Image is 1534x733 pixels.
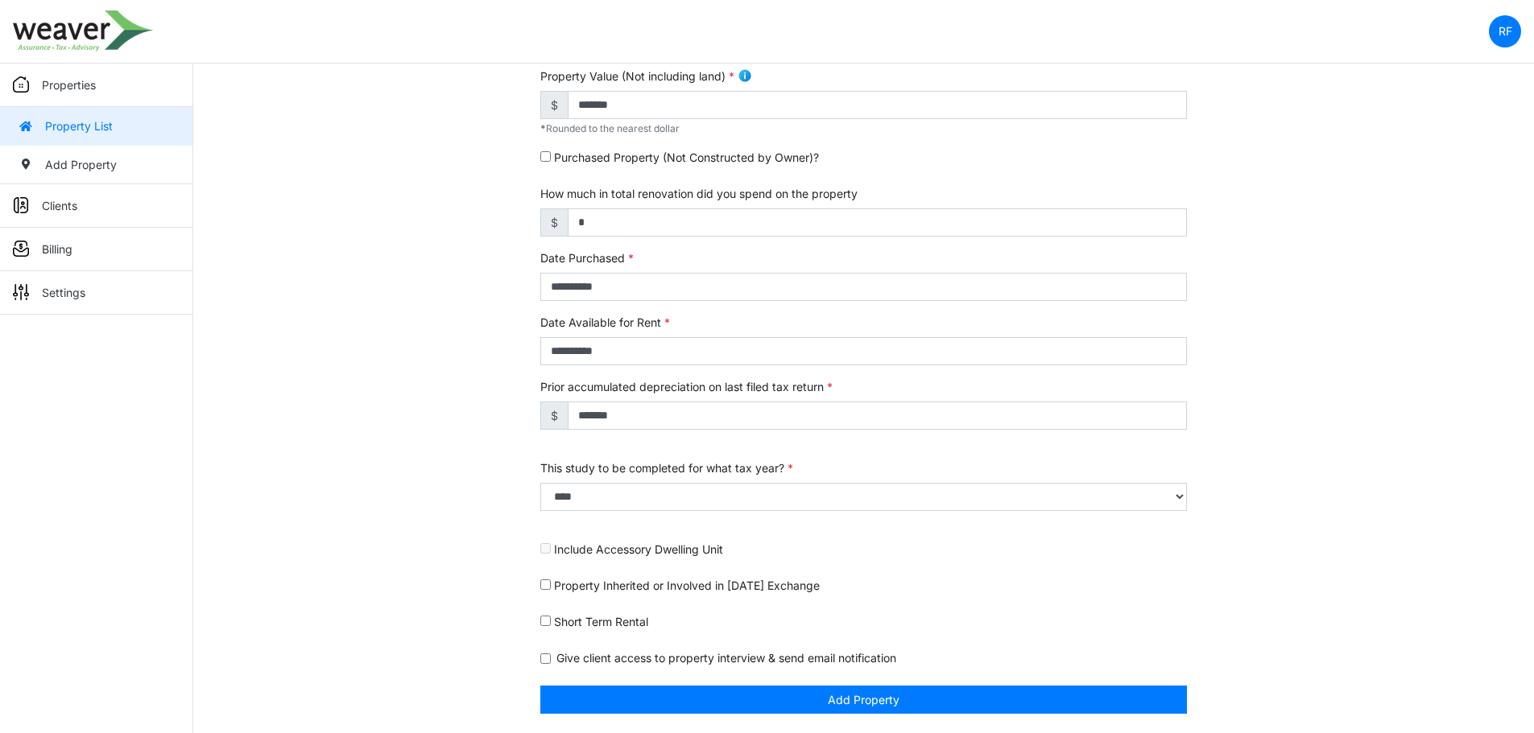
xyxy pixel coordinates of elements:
label: Short Term Rental [554,613,648,630]
label: Date Purchased [540,249,634,266]
a: RF [1489,15,1521,47]
label: Property Value (Not including land) [540,68,734,84]
button: Add Property [540,686,1187,714]
span: $ [540,402,569,430]
img: sidemenu_settings.png [13,284,29,300]
p: RF [1499,23,1512,39]
span: $ [540,208,569,237]
img: sidemenu_client.png [13,197,29,213]
span: Rounded to the nearest dollar [540,122,680,134]
p: Billing [42,241,72,257]
label: Purchased Property (Not Constructed by Owner)? [554,149,819,166]
label: Prior accumulated depreciation on last filed tax return [540,378,833,395]
img: spp logo [13,10,154,51]
p: Clients [42,197,77,214]
div: Give client access to property interview & send email notification [540,649,1187,666]
img: info.png [738,68,752,83]
label: How much in total renovation did you spend on the property [540,185,858,202]
label: Property Inherited or Involved in [DATE] Exchange [554,577,820,594]
label: This study to be completed for what tax year? [540,459,793,476]
p: Settings [42,284,85,301]
img: sidemenu_properties.png [13,76,29,93]
label: Date Available for Rent [540,314,670,331]
label: Include Accessory Dwelling Unit [554,541,723,558]
span: $ [540,91,569,119]
p: Properties [42,76,96,93]
img: sidemenu_billing.png [13,241,29,257]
